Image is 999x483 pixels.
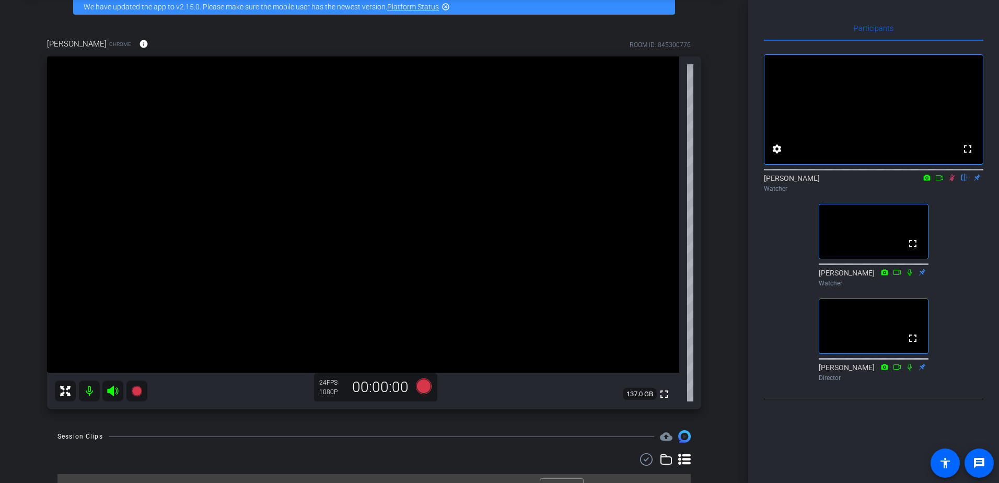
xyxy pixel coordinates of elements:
div: [PERSON_NAME] [819,362,928,383]
div: 24 [319,378,345,387]
div: [PERSON_NAME] [764,173,983,193]
mat-icon: fullscreen [907,332,919,344]
span: FPS [327,379,338,386]
div: Watcher [819,279,928,288]
span: 137.0 GB [623,388,657,400]
span: Destinations for your clips [660,430,672,443]
div: 00:00:00 [345,378,415,396]
img: Session clips [678,430,691,443]
mat-icon: highlight_off [442,3,450,11]
mat-icon: message [973,457,985,469]
span: [PERSON_NAME] [47,38,107,50]
mat-icon: cloud_upload [660,430,672,443]
mat-icon: fullscreen [961,143,974,155]
div: Watcher [764,184,983,193]
mat-icon: accessibility [939,457,951,469]
span: Participants [854,25,893,32]
mat-icon: info [139,39,148,49]
div: Director [819,373,928,383]
div: ROOM ID: 845300776 [630,40,691,50]
span: Chrome [109,40,131,48]
div: 1080P [319,388,345,396]
div: Session Clips [57,431,103,442]
div: [PERSON_NAME] [819,268,928,288]
a: Platform Status [387,3,439,11]
mat-icon: fullscreen [658,388,670,400]
mat-icon: flip [958,172,971,182]
mat-icon: fullscreen [907,237,919,250]
mat-icon: settings [771,143,783,155]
